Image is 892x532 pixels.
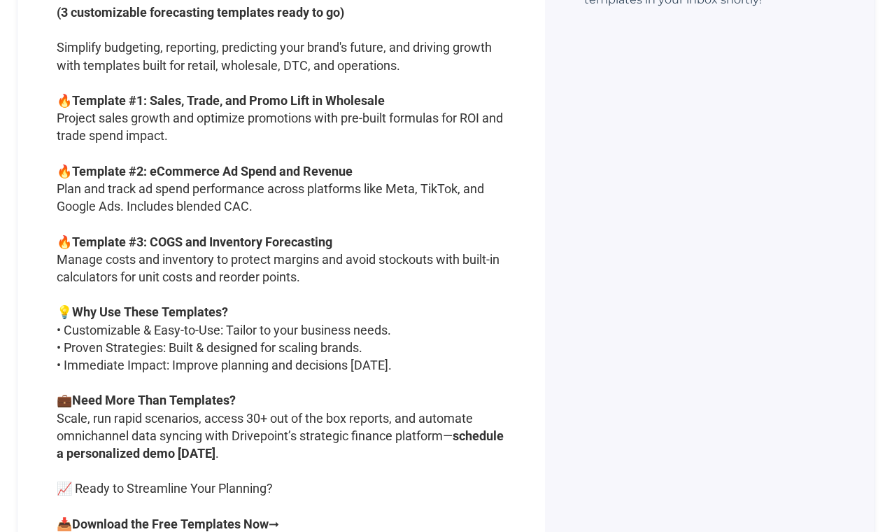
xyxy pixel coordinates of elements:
[72,164,353,178] strong: Template #2: eCommerce Ad Spend and Revenue
[72,234,332,249] strong: Template #3: COGS and Inventory Forecasting
[72,393,236,407] strong: Need More Than Templates?
[72,93,385,108] strong: Template #1: Sales, Trade, and Promo Lift in Wholesale
[72,304,228,319] strong: Why Use These Templates?
[72,517,269,531] strong: Download the Free Templates Now
[57,5,344,20] strong: (3 customizable forecasting templates ready to go)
